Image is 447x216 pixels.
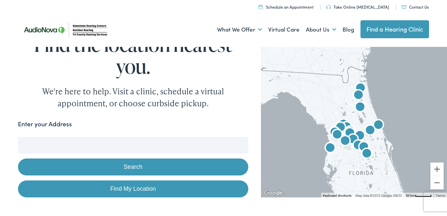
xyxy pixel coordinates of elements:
a: Find a Hearing Clinic [360,20,429,38]
div: AudioNova [337,134,353,150]
div: AudioNova [352,128,368,144]
a: What We Offer [217,17,262,42]
img: utility icon [259,5,263,9]
a: Open this area in Google Maps (opens a new window) [263,189,285,197]
label: Enter your Address [18,119,72,129]
div: We're here to help. Visit a clinic, schedule a virtual appointment, or choose curbside pickup. [27,85,240,109]
div: AudioNova [359,146,375,162]
button: Keyboard shortcuts [323,193,351,198]
div: Tri-County Hearing Services by AudioNova [350,138,366,154]
a: Schedule an Appointment [259,4,314,10]
div: AudioNova [342,124,358,140]
h1: Find the location nearest you. [18,33,248,77]
div: AudioNova [350,88,366,104]
div: AudioNova [327,125,343,141]
button: Zoom in [430,162,444,176]
div: Tri-County Hearing Services by AudioNova [329,127,345,143]
div: NextGen Hearing by AudioNova [352,81,368,97]
img: utility icon [402,5,406,9]
div: Tri-County Hearing Services by AudioNova [322,141,338,157]
div: Hometown Hearing by AudioNova [370,118,386,134]
div: AudioNova [362,123,378,139]
span: 50 km [406,194,415,197]
button: Search [18,159,248,175]
a: Contact Us [402,4,429,10]
a: Take Online [MEDICAL_DATA] [326,4,389,10]
a: Blog [342,17,354,42]
div: AudioNova [338,120,354,136]
div: NextGen Hearing by AudioNova [352,100,368,116]
div: AudioNova [345,132,361,148]
a: Find My Location [18,180,248,197]
div: AudioNova [342,126,358,142]
div: Tri-County Hearing Services by AudioNova [335,117,351,133]
div: AudioNova [356,140,372,156]
button: Zoom out [430,176,444,189]
button: Map Scale: 50 km per 46 pixels [404,193,434,197]
a: Virtual Care [268,17,300,42]
div: AudioNova [333,120,348,136]
span: Map data ©2025 Google, INEGI [355,194,402,197]
img: Google [263,189,285,197]
input: Enter your address or zip code [18,137,248,154]
img: utility icon [326,5,331,9]
a: About Us [306,17,336,42]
